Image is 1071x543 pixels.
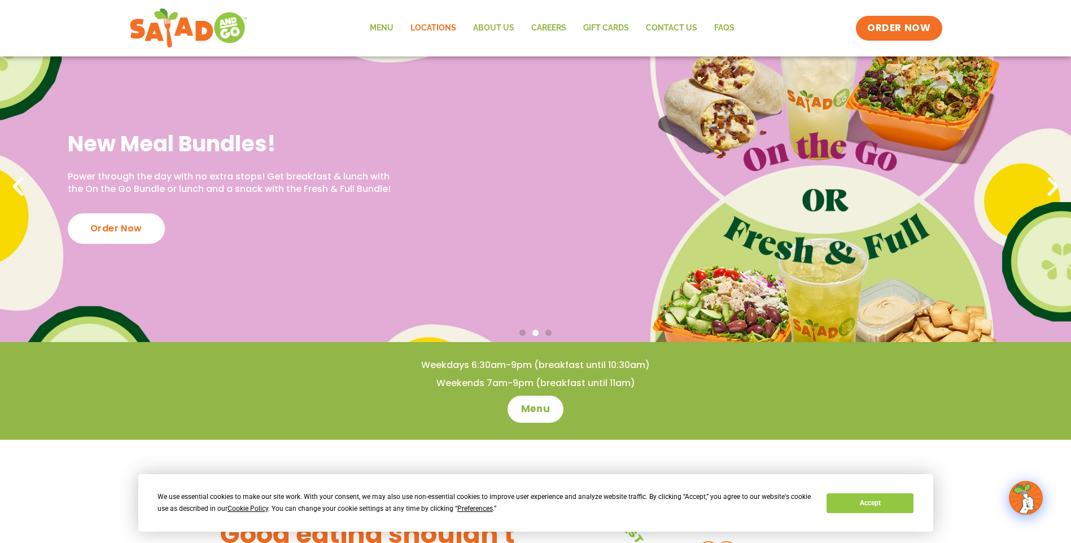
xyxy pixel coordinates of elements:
a: GIFT CARDS [575,15,637,41]
span: ORDER NOW [867,21,930,35]
a: Careers [523,15,575,41]
h4: Weekends 7am-9pm (breakfast until 11am) [23,377,1048,389]
div: Order Now [68,213,165,244]
span: Go to slide 2 [532,330,539,336]
h4: Weekdays 6:30am-9pm (breakfast until 10:30am) [23,359,1048,371]
a: About Us [465,15,523,41]
div: Cookie Consent Prompt [138,474,933,532]
span: Go to slide 3 [545,330,552,336]
button: Accept [827,493,913,513]
p: Power through the day with no extra stops! Get breakfast & lunch with the On the Go Bundle or lun... [68,170,399,196]
span: Go to slide 1 [519,330,526,336]
h2: New Meal Bundles! [68,130,399,157]
nav: Menu [361,15,743,41]
a: Menu [361,15,402,41]
a: Locations [402,15,465,41]
div: Next slide [1041,174,1065,199]
a: FAQs [706,15,743,41]
a: Menu [508,396,563,423]
div: Previous slide [6,174,30,199]
span: Preferences [457,505,493,513]
img: wpChatIcon [1010,482,1042,514]
img: new-SAG-logo-768×292 [129,6,248,51]
span: Cookie Policy [228,505,268,513]
div: We use essential cookies to make our site work. With your consent, we may also use non-essential ... [158,491,813,515]
span: Menu [521,402,550,416]
a: Contact Us [637,15,706,41]
a: ORDER NOW [856,16,942,41]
